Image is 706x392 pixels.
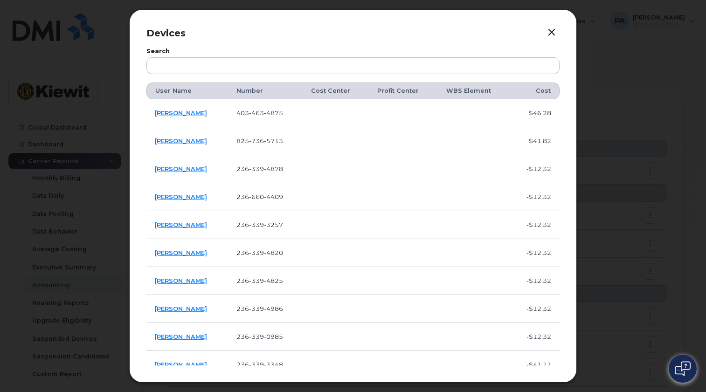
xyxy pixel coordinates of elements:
span: 236 [236,193,283,200]
span: 236 [236,333,283,340]
a: [PERSON_NAME] [155,249,207,256]
span: 339 [249,333,264,340]
span: 3348 [264,361,283,368]
td: $41.82 [511,127,560,155]
span: 4409 [264,193,283,200]
a: [PERSON_NAME] [155,193,207,200]
span: 3257 [264,221,283,228]
span: 339 [249,277,264,284]
span: 660 [249,193,264,200]
span: 339 [249,249,264,256]
a: [PERSON_NAME] [155,137,207,144]
span: 236 [236,277,283,284]
span: 4986 [264,305,283,312]
a: [PERSON_NAME] [155,333,207,340]
span: 339 [249,221,264,228]
a: [PERSON_NAME] [155,305,207,312]
span: 0985 [264,333,283,340]
a: [PERSON_NAME] [155,361,207,368]
span: 339 [249,361,264,368]
td: -$12.32 [511,211,560,239]
span: 5713 [264,137,283,144]
td: -$12.32 [511,323,560,351]
span: 4820 [264,249,283,256]
span: 236 [236,305,283,312]
td: -$12.32 [511,183,560,211]
span: 4878 [264,165,283,172]
a: [PERSON_NAME] [155,277,207,284]
td: -$12.32 [511,267,560,295]
span: 825 [236,137,283,144]
span: 736 [249,137,264,144]
span: 339 [249,165,264,172]
td: -$41.11 [511,351,560,379]
a: [PERSON_NAME] [155,165,207,172]
td: -$12.32 [511,239,560,267]
span: 236 [236,249,283,256]
img: Open chat [675,361,691,376]
span: 236 [236,221,283,228]
span: 236 [236,165,283,172]
span: 339 [249,305,264,312]
span: 236 [236,361,283,368]
td: -$12.32 [511,155,560,183]
td: -$12.32 [511,295,560,323]
a: [PERSON_NAME] [155,221,207,228]
span: 4825 [264,277,283,284]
